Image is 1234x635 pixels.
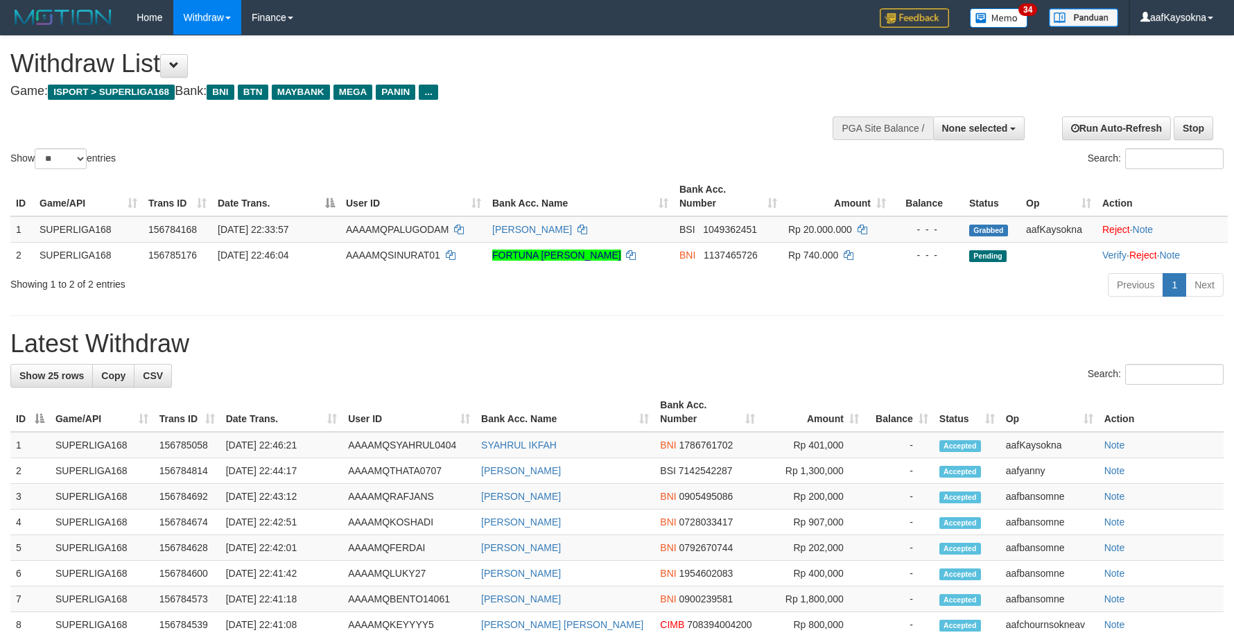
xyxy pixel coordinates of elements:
[1062,116,1171,140] a: Run Auto-Refresh
[342,535,476,561] td: AAAAMQFERDAI
[154,561,220,586] td: 156784600
[1097,242,1228,268] td: · ·
[492,250,621,261] a: FORTUNA [PERSON_NAME]
[1108,273,1163,297] a: Previous
[48,85,175,100] span: ISPORT > SUPERLIGA168
[220,484,342,510] td: [DATE] 22:43:12
[50,392,154,432] th: Game/API: activate to sort column ascending
[1125,148,1224,169] input: Search:
[674,177,783,216] th: Bank Acc. Number: activate to sort column ascending
[969,250,1007,262] span: Pending
[148,250,197,261] span: 156785176
[833,116,932,140] div: PGA Site Balance /
[864,561,934,586] td: -
[481,593,561,604] a: [PERSON_NAME]
[50,432,154,458] td: SUPERLIGA168
[1000,561,1099,586] td: aafbansomne
[50,561,154,586] td: SUPERLIGA168
[660,568,676,579] span: BNI
[340,177,487,216] th: User ID: activate to sort column ascending
[342,432,476,458] td: AAAAMQSYAHRUL0404
[34,216,143,243] td: SUPERLIGA168
[10,148,116,169] label: Show entries
[1174,116,1213,140] a: Stop
[10,272,504,291] div: Showing 1 to 2 of 2 entries
[939,517,981,529] span: Accepted
[220,392,342,432] th: Date Trans.: activate to sort column ascending
[220,510,342,535] td: [DATE] 22:42:51
[34,242,143,268] td: SUPERLIGA168
[1104,465,1125,476] a: Note
[933,116,1025,140] button: None selected
[660,465,676,476] span: BSI
[487,177,674,216] th: Bank Acc. Name: activate to sort column ascending
[1125,364,1224,385] input: Search:
[1000,586,1099,612] td: aafbansomne
[207,85,234,100] span: BNI
[939,492,981,503] span: Accepted
[679,465,733,476] span: Copy 7142542287 to clipboard
[939,543,981,555] span: Accepted
[1000,458,1099,484] td: aafyanny
[50,458,154,484] td: SUPERLIGA168
[660,516,676,528] span: BNI
[892,177,964,216] th: Balance
[481,440,557,451] a: SYAHRUL IKFAH
[864,392,934,432] th: Balance: activate to sort column ascending
[1104,440,1125,451] a: Note
[964,177,1020,216] th: Status
[897,223,958,236] div: - - -
[35,148,87,169] select: Showentries
[342,484,476,510] td: AAAAMQRAFJANS
[679,542,733,553] span: Copy 0792670744 to clipboard
[761,561,864,586] td: Rp 400,000
[864,510,934,535] td: -
[1102,224,1130,235] a: Reject
[481,516,561,528] a: [PERSON_NAME]
[238,85,268,100] span: BTN
[342,510,476,535] td: AAAAMQKOSHADI
[92,364,134,388] a: Copy
[761,432,864,458] td: Rp 401,000
[939,568,981,580] span: Accepted
[761,458,864,484] td: Rp 1,300,000
[346,250,440,261] span: AAAAMQSINURAT01
[679,250,695,261] span: BNI
[1097,216,1228,243] td: ·
[1104,542,1125,553] a: Note
[218,250,288,261] span: [DATE] 22:46:04
[10,510,50,535] td: 4
[481,619,643,630] a: [PERSON_NAME] [PERSON_NAME]
[1104,619,1125,630] a: Note
[376,85,415,100] span: PANIN
[481,568,561,579] a: [PERSON_NAME]
[1020,216,1097,243] td: aafKaysokna
[761,510,864,535] td: Rp 907,000
[10,458,50,484] td: 2
[1163,273,1186,297] a: 1
[10,330,1224,358] h1: Latest Withdraw
[218,224,288,235] span: [DATE] 22:33:57
[220,458,342,484] td: [DATE] 22:44:17
[788,250,838,261] span: Rp 740.000
[687,619,751,630] span: Copy 708394004200 to clipboard
[880,8,949,28] img: Feedback.jpg
[220,535,342,561] td: [DATE] 22:42:01
[1104,568,1125,579] a: Note
[476,392,654,432] th: Bank Acc. Name: activate to sort column ascending
[783,177,892,216] th: Amount: activate to sort column ascending
[481,491,561,502] a: [PERSON_NAME]
[34,177,143,216] th: Game/API: activate to sort column ascending
[143,370,163,381] span: CSV
[10,7,116,28] img: MOTION_logo.png
[10,50,809,78] h1: Withdraw List
[481,542,561,553] a: [PERSON_NAME]
[970,8,1028,28] img: Button%20Memo.svg
[864,432,934,458] td: -
[1088,148,1224,169] label: Search:
[212,177,340,216] th: Date Trans.: activate to sort column descending
[679,568,733,579] span: Copy 1954602083 to clipboard
[220,432,342,458] td: [DATE] 22:46:21
[10,392,50,432] th: ID: activate to sort column descending
[101,370,125,381] span: Copy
